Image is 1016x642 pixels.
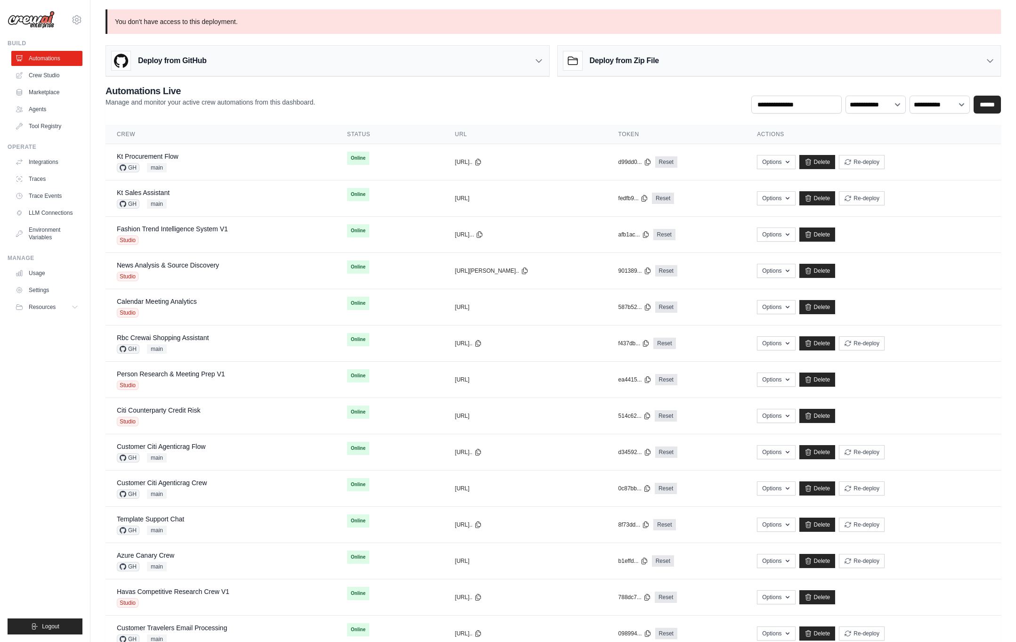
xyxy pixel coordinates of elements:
button: 098994... [618,630,651,637]
button: Options [757,228,795,242]
button: Options [757,336,795,350]
a: Customer Citi Agenticrag Flow [117,443,205,450]
a: News Analysis & Source Discovery [117,261,219,269]
span: Online [347,442,369,455]
a: Delete [799,264,836,278]
p: You don't have access to this deployment. [106,9,1001,34]
span: Online [347,514,369,528]
button: Logout [8,618,82,634]
a: Reset [655,156,677,168]
span: Studio [117,236,138,245]
button: d99dd0... [618,158,651,166]
a: Reset [653,338,675,349]
a: Reset [652,555,674,567]
a: Automations [11,51,82,66]
a: Delete [799,445,836,459]
span: Online [347,478,369,491]
th: URL [444,125,607,144]
span: Online [347,333,369,346]
button: Options [757,373,795,387]
th: Token [607,125,746,144]
span: Studio [117,381,138,390]
span: Resources [29,303,56,311]
button: Options [757,518,795,532]
span: main [147,526,167,535]
span: GH [117,526,139,535]
span: main [147,453,167,463]
button: 788dc7... [618,593,651,601]
span: Online [347,587,369,600]
th: Crew [106,125,336,144]
a: Fashion Trend Intelligence System V1 [117,225,228,233]
span: Online [347,188,369,201]
p: Manage and monitor your active crew automations from this dashboard. [106,98,315,107]
button: Re-deploy [839,336,885,350]
button: d34592... [618,448,651,456]
a: Delete [799,481,836,496]
a: Delete [799,191,836,205]
a: Delete [799,409,836,423]
a: Reset [655,301,677,313]
a: Reset [655,628,677,639]
a: Delete [799,554,836,568]
span: main [147,562,167,571]
span: main [147,199,167,209]
span: Online [347,551,369,564]
h3: Deploy from Zip File [590,55,659,66]
span: Online [347,297,369,310]
a: Reset [655,447,677,458]
a: Template Support Chat [117,515,184,523]
a: Rbc Crewai Shopping Assistant [117,334,209,341]
button: afb1ac... [618,231,650,238]
a: Reset [655,483,677,494]
span: GH [117,163,139,172]
a: Reset [652,193,674,204]
span: GH [117,344,139,354]
button: b1effd... [618,557,648,565]
button: fedfb9... [618,195,648,202]
a: Settings [11,283,82,298]
a: Reset [655,592,677,603]
button: f437db... [618,340,650,347]
a: Kt Procurement Flow [117,153,179,160]
a: Crew Studio [11,68,82,83]
a: Traces [11,171,82,187]
span: Logout [42,623,59,630]
a: Delete [799,300,836,314]
span: Online [347,369,369,382]
button: Re-deploy [839,191,885,205]
a: Delete [799,626,836,641]
button: Re-deploy [839,481,885,496]
button: 0c87bb... [618,485,651,492]
a: Delete [799,155,836,169]
button: Re-deploy [839,554,885,568]
a: Delete [799,336,836,350]
span: GH [117,489,139,499]
span: Studio [117,308,138,317]
a: Reset [653,519,675,530]
a: Tool Registry [11,119,82,134]
button: Options [757,155,795,169]
a: Reset [655,265,677,276]
a: Usage [11,266,82,281]
a: Trace Events [11,188,82,203]
div: Build [8,40,82,47]
a: LLM Connections [11,205,82,220]
th: Actions [746,125,1001,144]
button: 514c62... [618,412,651,420]
button: Resources [11,300,82,315]
img: GitHub Logo [112,51,130,70]
button: Options [757,481,795,496]
a: Customer Citi Agenticrag Crew [117,479,207,487]
button: Re-deploy [839,445,885,459]
a: Calendar Meeting Analytics [117,298,197,305]
h2: Automations Live [106,84,315,98]
button: Options [757,264,795,278]
a: Agents [11,102,82,117]
span: Online [347,260,369,274]
a: Reset [655,374,677,385]
button: Options [757,300,795,314]
a: Person Research & Meeting Prep V1 [117,370,225,378]
button: Options [757,191,795,205]
span: GH [117,453,139,463]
